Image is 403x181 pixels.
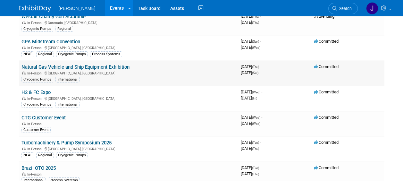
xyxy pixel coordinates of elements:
span: Search [337,6,352,11]
img: ExhibitDay [19,5,51,12]
div: Regional [55,26,73,32]
div: NEAT [21,152,34,158]
a: Westair Charity Golf Scramble [21,14,86,20]
span: Committed [314,39,339,44]
span: [PERSON_NAME] [59,6,96,11]
span: In-Person [27,147,44,151]
a: H2 & FC Expo [21,90,51,95]
span: - [260,140,261,145]
div: [GEOGRAPHIC_DATA], [GEOGRAPHIC_DATA] [21,45,236,50]
div: International [55,77,80,82]
div: Customer Event [21,127,51,133]
span: (Fri) [252,97,257,100]
div: Cryogenic Pumps [56,51,88,57]
span: (Thu) [252,147,259,151]
span: - [261,90,262,94]
span: [DATE] [241,140,261,145]
span: (Sat) [252,71,258,75]
img: In-Person Event [22,147,26,150]
span: - [260,165,261,170]
a: Natural Gas Vehicle and Ship Equipment Exhibition [21,64,130,70]
span: [DATE] [241,171,259,176]
span: In-Person [27,122,44,126]
span: Attending [314,14,334,19]
div: Cryogenic Pumps [56,152,88,158]
span: [DATE] [241,165,261,170]
span: (Wed) [252,122,260,125]
div: NEAT [21,51,34,57]
span: Committed [314,115,339,120]
div: [GEOGRAPHIC_DATA], [GEOGRAPHIC_DATA] [21,70,236,75]
span: In-Person [27,172,44,177]
img: In-Person Event [22,97,26,100]
span: (Thu) [252,172,259,176]
span: [DATE] [241,121,260,126]
img: In-Person Event [22,21,26,24]
span: - [260,39,261,44]
span: (Thu) [252,65,259,69]
span: [DATE] [241,64,261,69]
span: (Tue) [252,141,259,144]
span: - [260,64,261,69]
a: GPA Midstream Convention [21,39,80,45]
span: (Thu) [252,21,259,24]
img: Jennifer Cheatham [366,2,378,14]
span: Committed [314,165,339,170]
span: In-Person [27,21,44,25]
span: [DATE] [241,96,257,100]
span: [DATE] [241,90,262,94]
span: [DATE] [241,70,258,75]
a: Turbomachinery & Pump Symposium 2025 [21,140,112,146]
span: [DATE] [241,115,262,120]
a: Brazil OTC 2025 [21,165,56,171]
span: [DATE] [241,45,260,50]
div: International [55,102,80,108]
div: Process Systems [90,51,122,57]
span: Committed [314,140,339,145]
span: (Thu) [252,15,259,18]
div: [GEOGRAPHIC_DATA], [GEOGRAPHIC_DATA] [21,96,236,101]
a: CTG Customer Event [21,115,66,121]
span: Committed [314,64,339,69]
img: In-Person Event [22,71,26,74]
span: (Wed) [252,90,260,94]
span: [DATE] [241,20,259,25]
div: Cryogenic Pumps [21,77,53,82]
span: (Wed) [252,46,260,49]
span: - [261,115,262,120]
span: In-Person [27,46,44,50]
span: [DATE] [241,146,259,151]
div: Regional [36,152,54,158]
div: Coronado, [GEOGRAPHIC_DATA] [21,20,236,25]
span: [DATE] [241,14,261,19]
img: In-Person Event [22,172,26,176]
span: - [260,14,261,19]
a: Search [328,3,358,14]
span: Committed [314,90,339,94]
span: (Tue) [252,166,259,170]
span: (Wed) [252,116,260,119]
div: Regional [36,51,54,57]
span: In-Person [27,71,44,75]
img: In-Person Event [22,122,26,125]
img: In-Person Event [22,46,26,49]
div: Cryogenic Pumps [21,102,53,108]
span: [DATE] [241,39,261,44]
div: Cryogenic Pumps [21,26,53,32]
span: (Sun) [252,40,259,43]
div: [GEOGRAPHIC_DATA], [GEOGRAPHIC_DATA] [21,146,236,151]
span: In-Person [27,97,44,101]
